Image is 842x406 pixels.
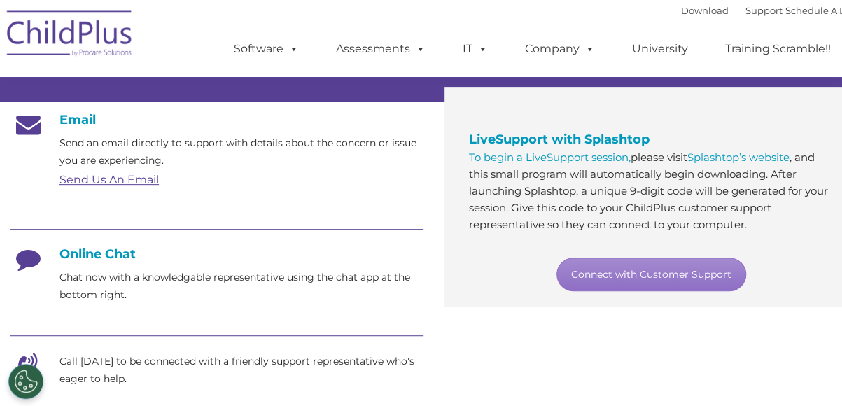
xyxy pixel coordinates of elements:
[745,5,783,16] a: Support
[681,5,729,16] a: Download
[59,173,159,186] a: Send Us An Email
[556,258,746,291] a: Connect with Customer Support
[8,364,43,399] button: Cookies Settings
[469,149,833,233] p: please visit , and this small program will automatically begin downloading. After launching Splas...
[59,269,423,304] p: Chat now with a knowledgable representative using the chat app at the bottom right.
[511,35,609,63] a: Company
[449,35,502,63] a: IT
[469,150,631,164] a: To begin a LiveSupport session,
[10,246,423,262] h4: Online Chat
[59,353,423,388] p: Call [DATE] to be connected with a friendly support representative who's eager to help.
[10,112,423,127] h4: Email
[469,132,650,147] span: LiveSupport with Splashtop
[618,35,702,63] a: University
[59,134,423,169] p: Send an email directly to support with details about the concern or issue you are experiencing.
[220,35,313,63] a: Software
[322,35,440,63] a: Assessments
[687,150,790,164] a: Splashtop’s website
